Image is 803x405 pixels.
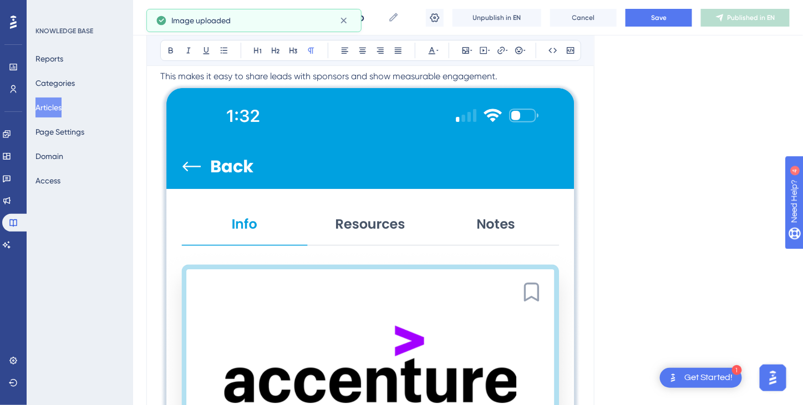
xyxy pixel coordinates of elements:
span: This makes it easy to share leads with sponsors and show measurable engagement. [160,71,497,81]
span: Cancel [572,13,595,22]
button: Save [626,9,692,27]
iframe: UserGuiding AI Assistant Launcher [756,361,790,394]
span: Published in EN [728,13,775,22]
button: Access [35,171,60,191]
span: Unpublish in EN [473,13,521,22]
img: launcher-image-alternative-text [667,371,680,385]
button: Published in EN [701,9,790,27]
div: 4 [77,6,80,14]
button: Cancel [550,9,617,27]
div: Get Started! [684,372,733,384]
button: Reports [35,49,63,69]
div: KNOWLEDGE BASE [35,27,93,35]
div: Open Get Started! checklist, remaining modules: 1 [660,368,742,388]
span: Image uploaded [171,14,231,27]
button: Page Settings [35,122,84,142]
div: 1 [732,365,742,375]
button: Categories [35,73,75,93]
button: Domain [35,146,63,166]
button: Articles [35,98,62,117]
span: Need Help? [26,3,69,16]
button: Unpublish in EN [453,9,541,27]
span: Save [651,13,667,22]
